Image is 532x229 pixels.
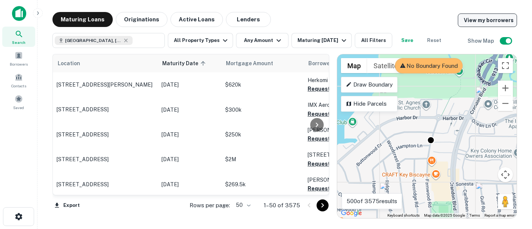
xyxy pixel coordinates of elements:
[168,33,233,48] button: All Property Types
[13,105,24,111] span: Saved
[225,106,300,114] p: $300k
[10,61,28,67] span: Borrowers
[308,101,383,109] p: IMX Aerospace LLC
[422,33,446,48] button: Reset
[469,213,480,217] a: Terms
[347,197,397,206] p: 500 of 3575 results
[161,130,218,139] p: [DATE]
[355,33,392,48] button: All Filters
[12,6,26,21] img: capitalize-icon.png
[317,199,329,211] button: Go to next page
[424,213,465,217] span: Map data ©2025 Google
[495,169,532,205] iframe: Chat Widget
[162,59,208,68] span: Maturity Date
[339,208,364,218] img: Google
[337,54,517,218] div: 0 0
[225,130,300,139] p: $250k
[116,12,167,27] button: Originations
[308,59,348,68] span: Borrower Name
[341,58,367,73] button: Show street map
[161,81,218,89] p: [DATE]
[226,12,271,27] button: Lenders
[458,13,517,27] a: View my borrowers
[2,70,35,90] a: Contacts
[57,156,154,163] p: [STREET_ADDRESS]
[170,12,223,27] button: Active Loans
[52,12,113,27] button: Maturing Loans
[161,180,218,189] p: [DATE]
[308,134,368,143] button: Request Borrower Info
[308,109,368,118] button: Request Borrower Info
[339,208,364,218] a: Open this area in Google Maps (opens a new window)
[12,39,25,45] span: Search
[498,167,513,182] button: Map camera controls
[225,180,300,189] p: $269.5k
[233,200,252,211] div: 50
[308,76,383,84] p: Herkomi INC
[52,200,82,211] button: Export
[225,155,300,163] p: $2M
[2,92,35,112] a: Saved
[308,126,383,134] p: [PERSON_NAME]
[190,201,230,210] p: Rows per page:
[304,54,386,72] th: Borrower Name
[11,83,26,89] span: Contacts
[400,61,458,70] p: No Boundary Found
[161,106,218,114] p: [DATE]
[498,96,513,111] button: Zoom out
[236,33,288,48] button: Any Amount
[225,81,300,89] p: $620k
[346,99,393,108] p: Hide Parcels
[395,33,419,48] button: Save your search to get updates of matches that match your search criteria.
[308,151,383,159] p: [STREET_ADDRESS] LLC
[468,37,495,45] h6: Show Map
[387,213,420,218] button: Keyboard shortcuts
[161,155,218,163] p: [DATE]
[53,54,158,72] th: Location
[346,80,393,89] p: Draw Boundary
[308,84,368,93] button: Request Borrower Info
[498,81,513,96] button: Zoom in
[57,59,80,68] span: Location
[57,81,154,88] p: [STREET_ADDRESS][PERSON_NAME]
[2,27,35,47] a: Search
[498,58,513,73] button: Toggle fullscreen view
[297,36,348,45] div: Maturing [DATE]
[226,59,283,68] span: Mortgage Amount
[57,181,154,188] p: [STREET_ADDRESS]
[308,184,368,193] button: Request Borrower Info
[2,48,35,69] a: Borrowers
[291,33,352,48] button: Maturing [DATE]
[221,54,304,72] th: Mortgage Amount
[65,37,121,44] span: [GEOGRAPHIC_DATA], [GEOGRAPHIC_DATA]
[484,213,514,217] a: Report a map error
[57,106,154,113] p: [STREET_ADDRESS]
[158,54,221,72] th: Maturity Date
[308,159,368,168] button: Request Borrower Info
[57,131,154,138] p: [STREET_ADDRESS]
[308,176,383,184] p: [PERSON_NAME]
[367,58,404,73] button: Show satellite imagery
[264,201,300,210] p: 1–50 of 3575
